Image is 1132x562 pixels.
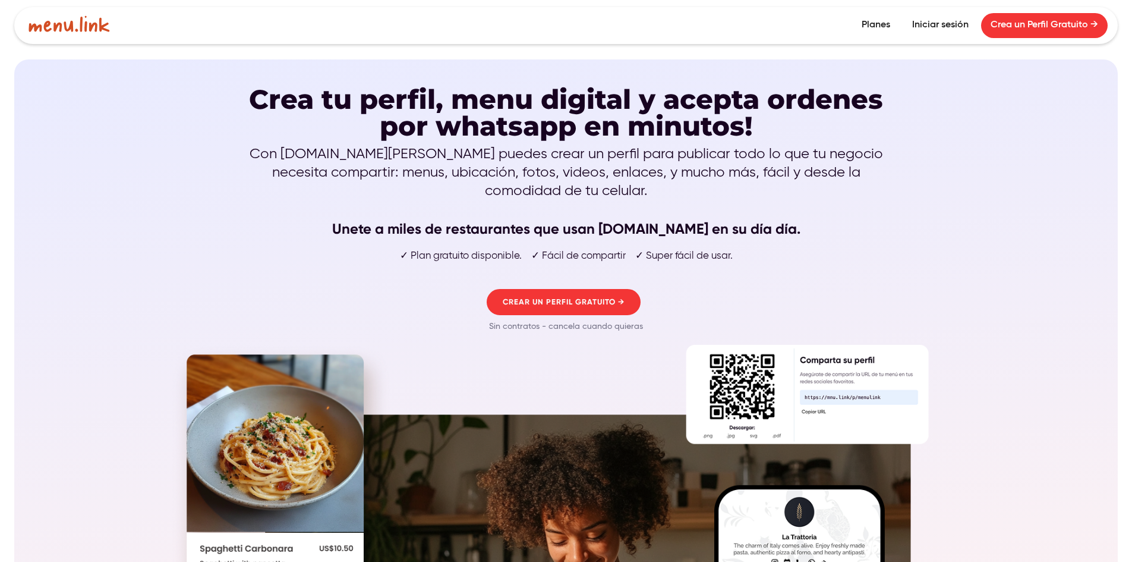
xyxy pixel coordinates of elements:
a: Crea un Perfil Gratuito → [981,13,1108,38]
a: CREAR UN PERFIL GRATUITO → [487,289,641,315]
p: Con [DOMAIN_NAME][PERSON_NAME] puedes crear un perfil para publicar todo lo que tu negocio necesi... [245,145,887,239]
p: ✓ Super fácil de usar. [635,250,733,263]
a: Iniciar sesión [903,13,978,38]
p: Sin contratos - cancela cuando quieras [484,315,648,338]
h1: Crea tu perfil, menu digital y acepta ordenes por whatsapp en minutos! [245,86,887,139]
strong: Unete a miles de restaurantes que usan [DOMAIN_NAME] en su día día. [332,220,800,237]
a: Planes [852,13,900,38]
p: ✓ Fácil de compartir [531,250,626,263]
p: ✓ Plan gratuito disponible. [400,250,522,263]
